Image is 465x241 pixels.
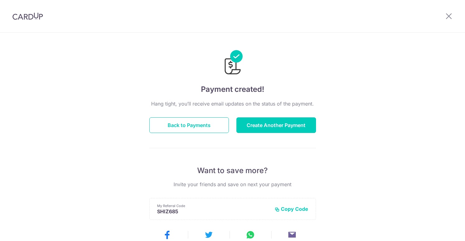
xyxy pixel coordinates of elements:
[149,117,229,133] button: Back to Payments
[275,206,308,212] button: Copy Code
[149,166,316,176] p: Want to save more?
[223,50,243,76] img: Payments
[12,12,43,20] img: CardUp
[149,84,316,95] h4: Payment created!
[157,203,270,208] p: My Referral Code
[236,117,316,133] button: Create Another Payment
[149,100,316,107] p: Hang tight, you’ll receive email updates on the status of the payment.
[157,208,270,215] p: SHIZ685
[149,181,316,188] p: Invite your friends and save on next your payment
